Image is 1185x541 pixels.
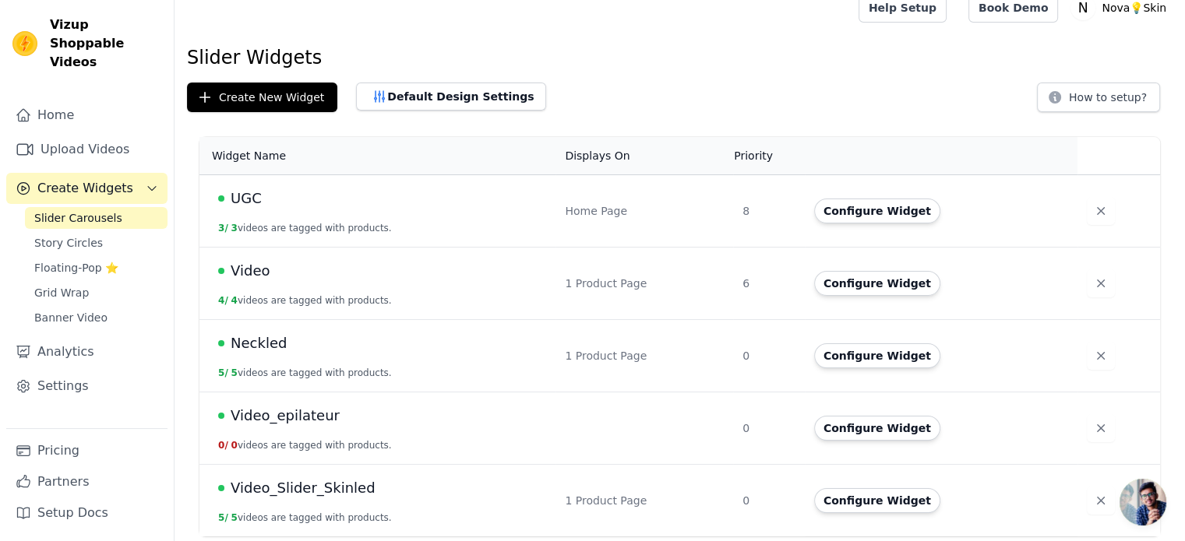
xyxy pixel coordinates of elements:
[6,100,168,131] a: Home
[231,295,238,306] span: 4
[733,248,805,320] td: 6
[34,285,89,300] span: Grid Wrap
[814,343,940,368] button: Configure Widget
[733,320,805,392] td: 0
[565,493,724,508] div: 1 Product Page
[555,137,733,175] th: Displays On
[231,223,238,234] span: 3
[34,260,118,276] span: Floating-Pop ⭐
[187,83,337,112] button: Create New Widget
[565,348,724,364] div: 1 Product Page
[733,175,805,248] td: 8
[1087,414,1115,442] button: Delete widget
[1087,487,1115,515] button: Delete widget
[231,440,238,451] span: 0
[25,207,168,229] a: Slider Carousels
[1120,479,1166,525] a: Ouvrir le chat
[199,137,555,175] th: Widget Name
[814,416,940,441] button: Configure Widget
[218,367,392,379] button: 5/ 5videos are tagged with products.
[231,477,376,499] span: Video_Slider_Skinled
[1037,93,1160,108] a: How to setup?
[814,198,940,223] button: Configure Widget
[1087,269,1115,297] button: Delete widget
[6,497,168,529] a: Setup Docs
[37,179,133,198] span: Create Widgets
[6,336,168,367] a: Analytics
[6,371,168,402] a: Settings
[231,512,238,523] span: 5
[218,195,224,202] span: Live Published
[218,512,228,523] span: 5 /
[218,294,392,307] button: 4/ 4videos are tagged with products.
[218,340,224,346] span: Live Published
[6,466,168,497] a: Partners
[1087,197,1115,225] button: Delete widget
[12,31,37,56] img: Vizup
[25,232,168,254] a: Story Circles
[733,392,805,465] td: 0
[25,257,168,279] a: Floating-Pop ⭐
[25,307,168,328] a: Banner Video
[1037,83,1160,112] button: How to setup?
[733,137,805,175] th: Priority
[231,332,287,354] span: Neckled
[565,203,724,219] div: Home Page
[218,440,228,451] span: 0 /
[814,488,940,513] button: Configure Widget
[814,271,940,296] button: Configure Widget
[1087,342,1115,370] button: Delete widget
[218,367,228,378] span: 5 /
[6,134,168,165] a: Upload Videos
[565,276,724,291] div: 1 Product Page
[218,222,392,234] button: 3/ 3videos are tagged with products.
[218,223,228,234] span: 3 /
[733,465,805,537] td: 0
[218,511,392,524] button: 5/ 5videos are tagged with products.
[231,367,238,378] span: 5
[187,45,1173,70] h1: Slider Widgets
[231,260,270,282] span: Video
[218,413,224,419] span: Live Published
[25,282,168,304] a: Grid Wrap
[218,295,228,306] span: 4 /
[218,485,224,491] span: Live Published
[218,439,392,451] button: 0/ 0videos are tagged with products.
[218,268,224,274] span: Live Published
[231,405,340,427] span: Video_epilateur
[6,173,168,204] button: Create Widgets
[231,188,262,209] span: UGC
[6,435,168,466] a: Pricing
[50,16,161,72] span: Vizup Shoppable Videos
[356,83,546,111] button: Default Design Settings
[34,210,122,226] span: Slider Carousels
[34,235,103,251] span: Story Circles
[34,310,108,325] span: Banner Video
